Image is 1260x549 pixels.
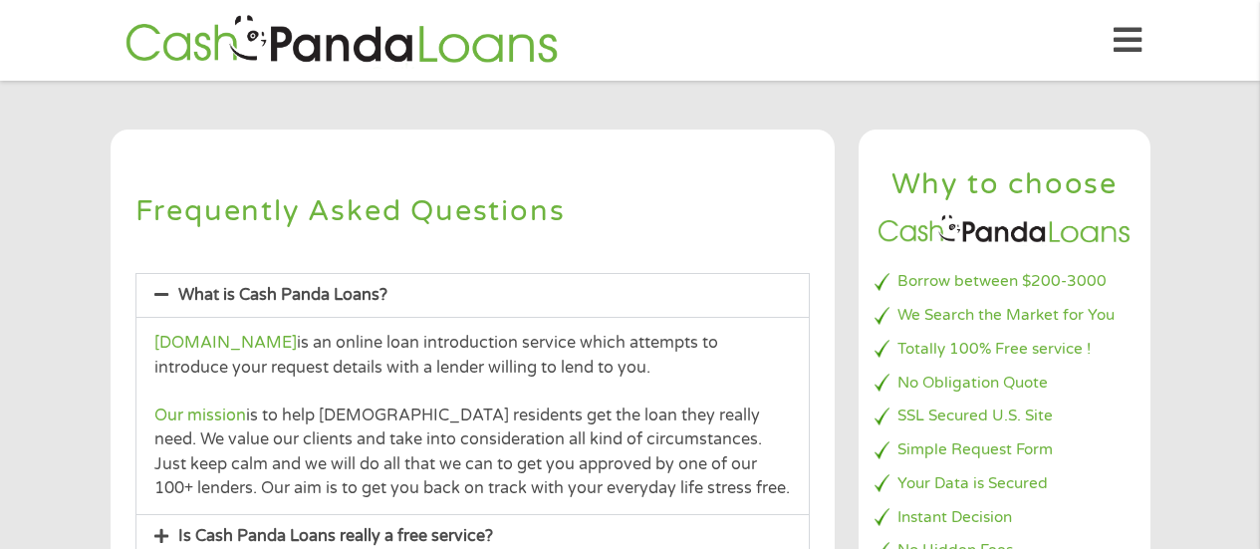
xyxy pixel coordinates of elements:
div: What is Cash Panda Loans? [136,317,809,514]
img: GetLoanNow Logo [120,12,564,69]
li: We Search the Market for You [875,304,1134,327]
a: What is Cash Panda Loans? [178,285,387,305]
li: Simple Request Form [875,438,1134,461]
li: Borrow between $200-3000 [875,270,1134,293]
h2: Why to choose [875,166,1134,203]
h2: Frequently Asked Questions [135,197,810,226]
a: [DOMAIN_NAME] [154,333,297,353]
li: No Obligation Quote [875,372,1134,395]
li: Totally 100% Free service ! [875,338,1134,361]
div: What is Cash Panda Loans? [136,274,809,317]
p: is to help [DEMOGRAPHIC_DATA] residents get the loan they really need. We value our clients and t... [154,404,791,500]
p: is an online loan introduction service which attempts to introduce your request details with a le... [154,331,791,380]
li: SSL Secured U.S. Site [875,405,1134,427]
a: Our mission [154,406,246,425]
li: Your Data is Secured [875,472,1134,495]
a: Is Cash Panda Loans really a free service? [178,526,493,546]
li: Instant Decision [875,506,1134,529]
